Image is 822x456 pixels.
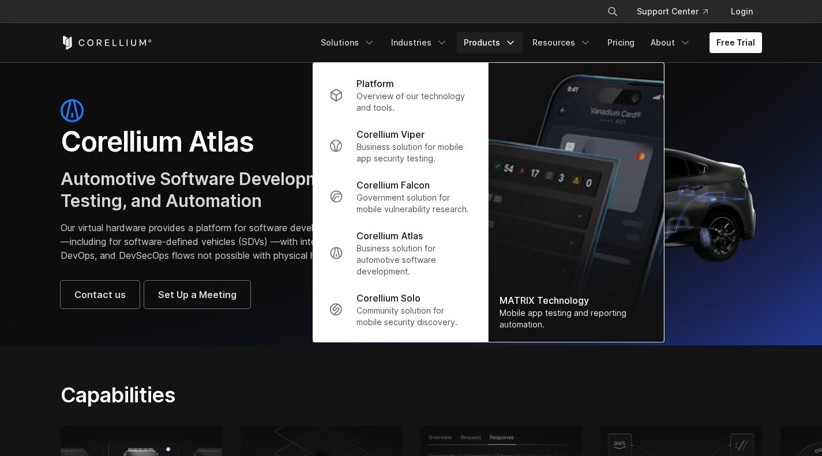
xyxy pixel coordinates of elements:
p: Corellium Falcon [356,178,430,192]
a: Corellium Atlas Business solution for automotive software development. [320,222,481,284]
p: Corellium Viper [356,127,425,141]
p: Corellium Atlas [356,229,423,243]
a: Corellium Falcon Government solution for mobile vulnerability research. [320,171,481,222]
a: Login [722,1,762,22]
div: Mobile app testing and reporting automation. [500,307,652,330]
a: Free Trial [710,32,762,53]
img: atlas-icon [61,99,84,122]
button: Search [602,1,623,22]
div: Navigation Menu [593,1,762,22]
p: Corellium Solo [356,291,421,305]
p: Overview of our technology and tools. [356,91,471,114]
p: Business solution for automotive software development. [356,243,471,277]
a: Products [457,32,523,53]
div: MATRIX Technology [500,293,652,307]
p: Our virtual hardware provides a platform for software development and testing—including for softw... [61,221,400,262]
div: Navigation Menu [314,32,762,53]
h1: Corellium Atlas [61,125,400,159]
a: Pricing [600,32,641,53]
a: Set Up a Meeting [144,281,250,308]
span: Automotive Software Development, Testing, and Automation [61,168,352,211]
a: Support Center [628,1,717,22]
p: Business solution for mobile app security testing. [356,141,471,164]
a: About [644,32,698,53]
a: Contact us [61,281,140,308]
a: Corellium Home [61,36,152,50]
span: Set Up a Meeting [158,288,237,302]
h2: Capabilities [61,382,520,408]
span: Contact us [74,288,126,302]
p: Community solution for mobile security discovery. [356,305,471,328]
a: MATRIX Technology Mobile app testing and reporting automation. [488,63,663,342]
img: Matrix_WebNav_1x [488,63,663,342]
a: Platform Overview of our technology and tools. [320,70,481,120]
p: Government solution for mobile vulnerability research. [356,192,471,215]
a: Industries [384,32,455,53]
a: Corellium Viper Business solution for mobile app security testing. [320,120,481,171]
a: Corellium Solo Community solution for mobile security discovery. [320,284,481,335]
a: Solutions [314,32,382,53]
p: Platform [356,77,394,91]
a: Resources [526,32,598,53]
